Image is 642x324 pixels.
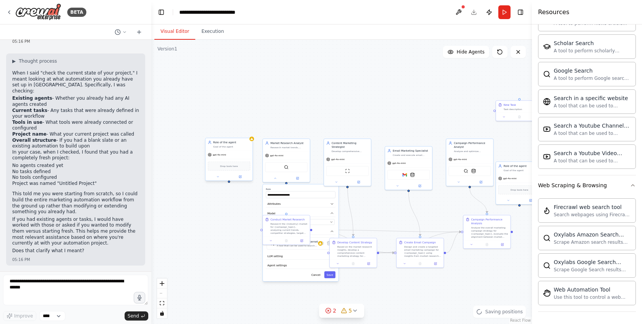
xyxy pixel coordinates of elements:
[12,169,139,175] li: No tasks defined
[266,210,336,217] button: Model
[266,262,336,269] button: Agent settings
[463,215,511,249] div: Campaign Performance AnalysisAnalyze the overall marketing campaign strategy for {campaign_topic}...
[12,257,139,262] div: 05:16 PM
[125,311,148,321] button: Send
[538,181,607,189] div: Web Scraping & Browsing
[156,7,167,18] button: Hide left sidebar
[319,304,364,318] button: 25
[12,96,52,101] strong: Existing agents
[266,228,336,235] button: Tools
[284,165,289,170] img: BraveSearchTool
[266,201,336,208] button: Attributes
[410,173,415,177] img: CouchbaseFTSVectorSearchTool
[345,169,350,173] img: ScrapeWebsiteTool
[220,164,238,168] span: Drop tools here
[278,238,294,243] button: No output available
[543,207,551,214] img: FirecrawlSearchTool
[349,307,352,314] span: 5
[324,139,371,186] div: Content Marketing StrategistDevelop comprehensive content marketing strategies and create engagin...
[266,253,336,260] button: LLM setting
[554,267,631,273] div: Scrape Google Search results with Oxylabs Google Search Scraper
[329,238,377,268] div: Develop Content StrategyBased on the market research insights, develop a comprehensive content ma...
[504,103,516,107] div: New Task
[554,94,631,102] div: Search in a specific website
[12,248,139,254] p: Does that clarify what I meant?
[333,307,336,314] span: 2
[443,46,489,58] button: Hide Agents
[454,158,467,161] span: gpt-4o-mini
[554,149,631,157] div: Search a Youtube Video content
[454,150,491,153] div: Analyze and optimize marketing campaign performance for {campaign_topic}, providing data-driven i...
[554,122,631,130] div: Search a Youtube Channels content
[12,108,139,120] li: - Any tasks that were already defined in your workflow
[157,279,167,318] div: React Flow controls
[263,139,310,183] div: Market Research AnalystResearch market trends, competitor analysis, and target audience insights ...
[12,149,139,161] p: In your case, when I checked, I found that you had a completely fresh project:
[554,39,631,47] div: Scholar Search
[229,175,251,179] button: Open in side panel
[271,141,308,145] div: Market Research Analyst
[263,215,310,245] div: Conduct Market ResearchResearch the {industry} market for {campaign_topic}, analyzing current tre...
[277,244,318,247] div: A tool that can be used to search the internet with a search_query.
[337,241,372,245] div: Develop Content Strategy
[270,154,284,157] span: gpt-4o-mini
[12,163,139,169] li: No agents created yet
[409,184,431,188] button: Open in side panel
[14,313,33,319] span: Improve
[213,145,250,148] div: Goal of the agent
[379,251,394,255] g: Edge from 0d518c8b-35aa-4abc-a1e8-228f312c9524 to fb8fc349-1a0a-4c75-9433-84870b830f37
[157,46,177,52] div: Version 1
[543,289,551,297] img: StagehandTool
[133,28,145,37] button: Start a new chat
[393,154,430,157] div: Create and execute email marketing campaigns for {campaign_topic}, including crafting compelling ...
[267,211,276,215] span: Model
[379,230,461,255] g: Edge from 0d518c8b-35aa-4abc-a1e8-228f312c9524 to 8b70548d-0baf-4db0-a325-b9c4dbc79fb6
[470,180,492,185] button: Open in side panel
[479,242,495,247] button: No output available
[12,58,16,64] span: ▶
[362,261,375,266] button: Open in side panel
[554,212,631,218] div: Search webpages using Firecrawl and return the results
[446,230,461,255] g: Edge from fb8fc349-1a0a-4c75-9433-84870b830f37 to 8b70548d-0baf-4db0-a325-b9c4dbc79fb6
[392,162,406,165] span: gpt-4o-mini
[538,195,636,311] div: Web Scraping & Browsing
[471,169,476,173] img: CouchbaseFTSVectorSearchTool
[295,238,308,243] button: Open in side panel
[554,75,631,81] div: A tool to perform Google search with a search_query.
[528,115,541,119] button: Open in side panel
[471,226,508,238] div: Analyze the overall marketing campaign strategy for {campaign_topic}, evaluate the alignment betw...
[134,292,145,303] button: Click to speak your automation idea
[271,222,308,235] div: Research the {industry} market for {campaign_topic}, analyzing current trends, competitor strateg...
[312,228,461,234] g: Edge from 4ca327f6-9d5a-4778-9bff-0145849862b3 to 8b70548d-0baf-4db0-a325-b9c4dbc79fb6
[112,28,130,37] button: Switch to previous chat
[157,298,167,308] button: fit view
[325,240,332,247] button: Delete tool
[128,313,139,319] span: Send
[269,241,274,246] img: BraveSearchTool
[554,258,631,266] div: Oxylabs Google Search Scraper tool
[179,8,262,16] nav: breadcrumb
[12,181,139,187] li: Project was named "Untitled Project"
[504,169,541,172] div: Goal of the agent
[468,188,489,213] g: Edge from af1f2bb1-5820-46c4-898c-d92c37360bb4 to 8b70548d-0baf-4db0-a325-b9c4dbc79fb6
[543,153,551,160] img: YoutubeVideoSearchTool
[496,162,543,205] div: Role of the agentGoal of the agentgpt-4o-miniDrop tools here
[412,261,428,266] button: No output available
[332,150,369,153] div: Develop comprehensive content marketing strategies and create engaging content for {campaign_topi...
[520,198,541,203] button: Open in side panel
[464,169,468,173] img: SerplyWebSearchTool
[485,309,523,315] span: Saving positions
[287,176,308,181] button: Open in side panel
[543,262,551,269] img: OxylabsGoogleSearchScraperTool
[554,286,631,293] div: Web Automation Tool
[195,24,230,40] button: Execution
[19,58,57,64] span: Thought process
[12,131,139,138] li: - What your current project was called
[510,318,531,322] a: React Flow attribution
[12,70,139,94] p: When I said "check the current state of your project," I meant looking at what automation you alr...
[554,294,631,300] div: Use this tool to control a web browser and interact with websites using natural language. Capabil...
[543,234,551,242] img: OxylabsAmazonSearchScraperTool
[157,279,167,288] button: zoom in
[277,240,318,244] div: Brave Web Search the internet
[404,241,436,245] div: Create Email Campaign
